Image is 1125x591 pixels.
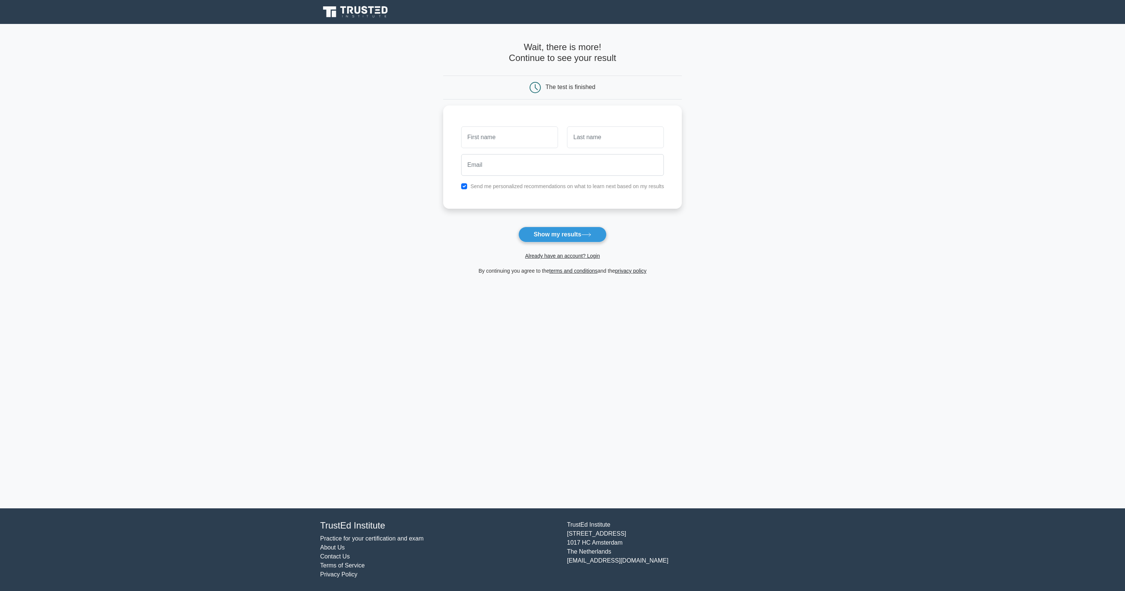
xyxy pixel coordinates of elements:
a: Practice for your certification and exam [320,535,424,542]
input: Email [461,154,664,176]
h4: TrustEd Institute [320,520,558,531]
a: privacy policy [615,268,647,274]
a: Terms of Service [320,562,365,569]
label: Send me personalized recommendations on what to learn next based on my results [470,183,664,189]
a: Privacy Policy [320,571,358,578]
div: By continuing you agree to the and the [439,266,687,275]
a: terms and conditions [549,268,598,274]
a: Contact Us [320,553,350,560]
input: First name [461,126,558,148]
a: Already have an account? Login [525,253,600,259]
h4: Wait, there is more! Continue to see your result [443,42,682,64]
input: Last name [567,126,664,148]
div: TrustEd Institute [STREET_ADDRESS] 1017 HC Amsterdam The Netherlands [EMAIL_ADDRESS][DOMAIN_NAME] [562,520,809,579]
div: The test is finished [546,84,595,90]
button: Show my results [518,227,607,242]
a: About Us [320,544,345,551]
